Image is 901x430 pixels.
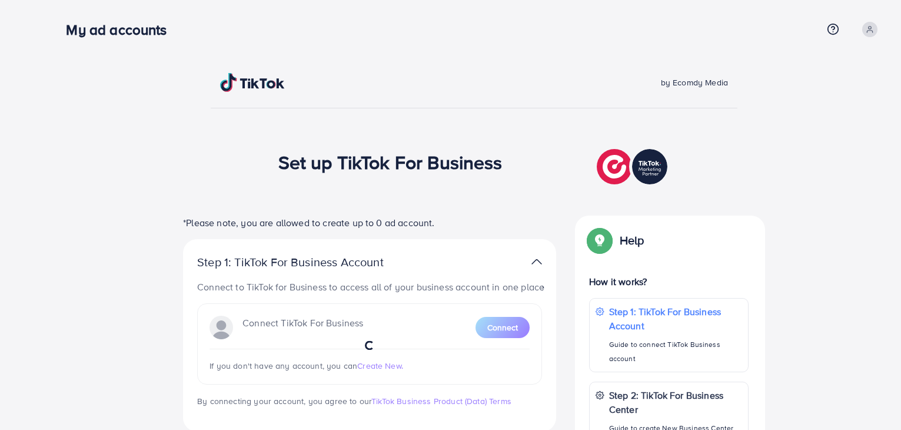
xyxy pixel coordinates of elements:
span: by Ecomdy Media [661,77,728,88]
p: How it works? [589,274,749,289]
p: Step 1: TikTok For Business Account [609,305,742,333]
p: Step 2: TikTok For Business Center [609,388,742,416]
img: TikTok [220,73,285,92]
img: TikTok partner [531,253,542,270]
h3: My ad accounts [66,21,176,38]
p: *Please note, you are allowed to create up to 0 ad account. [183,216,556,230]
p: Step 1: TikTok For Business Account [197,255,421,269]
img: TikTok partner [597,146,670,187]
img: Popup guide [589,230,610,251]
p: Help [620,233,644,247]
p: Guide to connect TikTok Business account [609,338,742,366]
h1: Set up TikTok For Business [278,151,503,173]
